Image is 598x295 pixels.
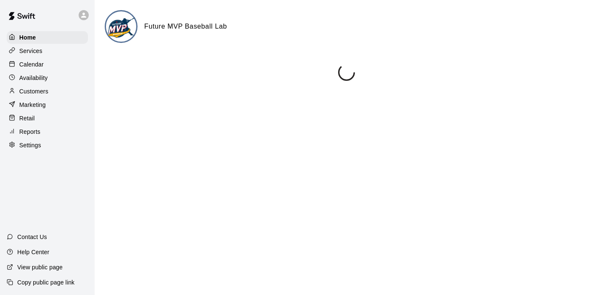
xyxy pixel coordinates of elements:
a: Reports [7,125,88,138]
a: Marketing [7,98,88,111]
img: Future MVP Baseball Lab logo [106,11,138,43]
p: Marketing [19,101,46,109]
a: Customers [7,85,88,98]
p: Services [19,47,42,55]
p: Settings [19,141,41,149]
p: Help Center [17,248,49,256]
p: Availability [19,74,48,82]
p: Customers [19,87,48,96]
p: Copy public page link [17,278,74,287]
p: Contact Us [17,233,47,241]
a: Retail [7,112,88,125]
a: Home [7,31,88,44]
p: Reports [19,128,40,136]
h6: Future MVP Baseball Lab [144,21,227,32]
p: Retail [19,114,35,122]
a: Calendar [7,58,88,71]
a: Services [7,45,88,57]
a: Availability [7,72,88,84]
p: Home [19,33,36,42]
a: Settings [7,139,88,151]
p: View public page [17,263,63,271]
p: Calendar [19,60,44,69]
